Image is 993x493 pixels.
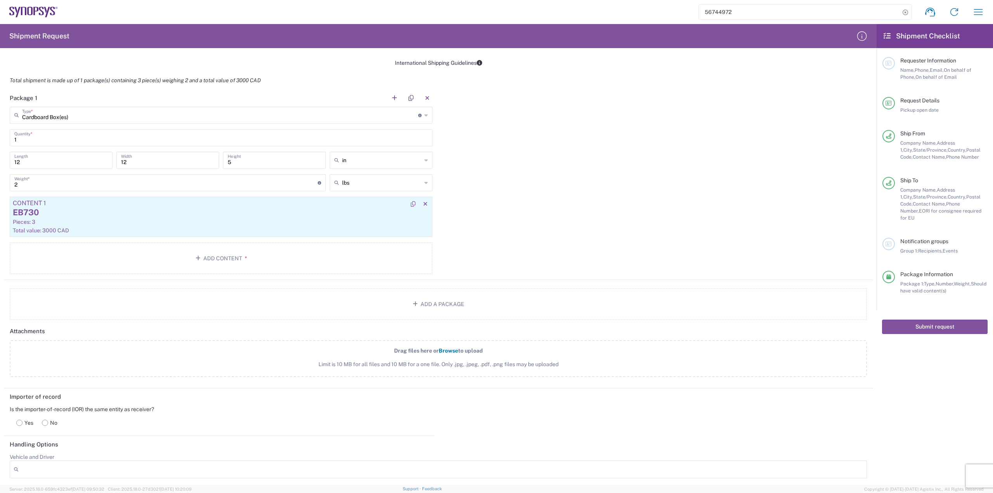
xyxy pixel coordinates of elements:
[160,487,192,491] span: [DATE] 10:20:09
[108,487,192,491] span: Client: 2025.18.0-27d3021
[903,147,913,153] span: City,
[913,147,948,153] span: State/Province,
[918,248,943,254] span: Recipients,
[13,227,429,234] div: Total value: 3000 CAD
[930,67,944,73] span: Email,
[946,154,979,160] span: Phone Number
[900,281,924,287] span: Package 1:
[443,484,493,491] label: Delivery Instructions
[864,486,984,493] span: Copyright © [DATE]-[DATE] Agistix Inc., All Rights Reserved
[884,31,960,41] h2: Shipment Checklist
[394,348,439,354] span: Drag files here or
[10,406,429,413] div: Is the importer-of-record (IOR) the same entity as receiver?
[458,348,483,354] span: to upload
[422,486,442,491] a: Feedback
[12,415,38,431] label: Yes
[943,248,958,254] span: Events
[13,200,429,207] div: Content 1
[900,177,918,183] span: Ship To
[10,393,61,401] h2: Importer of record
[900,107,939,113] span: Pickup open date
[9,487,104,491] span: Server: 2025.18.0-659fc4323ef
[948,194,966,200] span: Country,
[900,67,915,73] span: Name,
[10,242,432,274] button: Add Content*
[900,248,918,254] span: Group 1:
[10,484,57,491] label: Pickup Instructions
[882,320,988,334] button: Submit request
[13,218,429,225] div: Pieces: 3
[27,360,850,368] span: Limit is 10 MB for all files and 10 MB for a one file. Only .jpg, .jpeg, .pdf, .png files may be ...
[903,194,913,200] span: City,
[38,415,62,431] label: No
[10,453,54,460] label: Vehicle and Driver
[10,94,37,102] h2: Package 1
[900,271,953,277] span: Package Information
[439,348,458,354] span: Browse
[72,487,104,491] span: [DATE] 09:50:32
[913,154,946,160] span: Contact Name,
[9,31,69,41] h2: Shipment Request
[900,140,937,146] span: Company Name,
[4,59,873,66] div: International Shipping Guidelines
[900,130,925,137] span: Ship From
[915,67,930,73] span: Phone,
[10,327,45,335] h2: Attachments
[403,486,422,491] a: Support
[913,194,948,200] span: State/Province,
[900,238,948,244] span: Notification groups
[924,281,936,287] span: Type,
[900,187,937,193] span: Company Name,
[900,97,939,104] span: Request Details
[913,201,946,207] span: Contact Name,
[954,281,971,287] span: Weight,
[13,207,429,218] div: EB730
[10,288,867,320] button: Add a Package
[900,208,981,221] span: EORI for consignee required for EU
[948,147,966,153] span: Country,
[10,441,58,448] h2: Handling Options
[936,281,954,287] span: Number,
[900,57,956,64] span: Requester Information
[915,74,957,80] span: On behalf of Email
[4,77,266,83] em: Total shipment is made up of 1 package(s) containing 3 piece(s) weighing 2 and a total value of 3...
[699,5,900,19] input: Shipment, tracking or reference number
